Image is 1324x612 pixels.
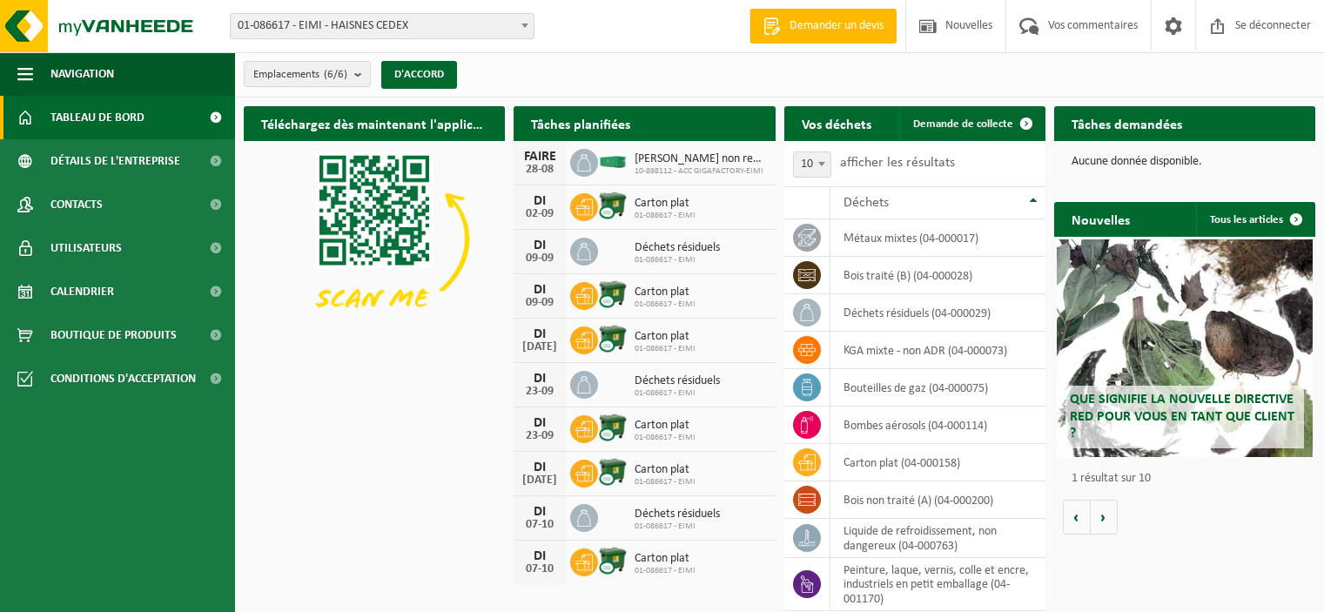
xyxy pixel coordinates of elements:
font: DI [534,239,546,252]
font: Carton plat [635,463,689,476]
img: WB-1100-CU [598,546,628,575]
font: [DATE] [522,474,557,487]
font: 01-086617 - EIMI [635,299,696,309]
a: Demander un devis [749,9,897,44]
font: bouteilles de gaz (04-000075) [843,381,988,394]
font: Déchets résiduels [635,241,720,254]
font: 01-086617 - EIMI [635,433,696,442]
font: 01-086617 - EIMI [635,477,696,487]
font: Tous les articles [1210,214,1283,225]
font: DI [534,194,546,208]
font: 01-086617 - EIMI [635,521,696,531]
font: DI [534,549,546,563]
span: 10 [793,151,831,178]
font: Carton plat [635,330,689,343]
font: Déchets résiduels [635,508,720,521]
font: 09-09 [526,252,554,265]
font: afficher les résultats [840,156,955,170]
font: 09-09 [526,296,554,309]
img: WB-1100-CU [598,191,628,220]
font: métaux mixtes (04-000017) [843,232,978,245]
font: Déchets [843,196,889,210]
font: Calendrier [50,286,114,299]
font: DI [534,416,546,430]
button: D'ACCORD [381,61,457,89]
font: déchets résiduels (04-000029) [843,306,991,319]
font: Tâches planifiées [531,118,630,132]
font: Carton plat [635,419,689,432]
font: Carton plat [635,552,689,565]
font: Carton plat [635,286,689,299]
span: 01-086617 - EIMI - HAISNES CEDEX [231,14,534,38]
font: Boutique de produits [50,329,177,342]
font: 10-898112 - ACC GIGAFACTORY-EIMI [635,166,763,176]
font: DI [534,372,546,386]
img: HK-XC-30-GN-00 [598,153,628,169]
font: Nouvelles [1072,214,1130,228]
font: Carton plat [635,197,689,210]
font: Vos commentaires [1048,19,1138,32]
a: Demande de collecte [899,106,1044,141]
font: 01-086617 - EIMI [635,388,696,398]
font: Que signifie la nouvelle directive RED pour vous en tant que client ? [1070,393,1294,440]
font: 01-086617 - EIMI [635,211,696,220]
font: Détails de l'entreprise [50,155,180,168]
font: [DATE] [522,340,557,353]
font: Nouvelles [945,19,992,32]
font: Aucune donnée disponible. [1072,155,1202,168]
font: Demande de collecte [913,118,1013,130]
font: 23-09 [526,429,554,442]
font: Tâches demandées [1072,118,1182,132]
span: 01-086617 - EIMI - HAISNES CEDEX [230,13,534,39]
font: carton plat (04-000158) [843,456,960,469]
font: 07-10 [526,518,554,531]
font: bois non traité (A) (04-000200) [843,494,993,507]
font: Déchets résiduels [635,374,720,387]
a: Que signifie la nouvelle directive RED pour vous en tant que client ? [1057,239,1313,457]
font: bombes aérosols (04-000114) [843,419,987,432]
font: Contacts [50,198,103,212]
img: WB-1100-CU [598,279,628,309]
font: FAIRE [524,150,556,164]
font: Utilisateurs [50,242,122,255]
font: peinture, laque, vernis, colle et encre, industriels en petit emballage (04-001170) [843,564,1029,606]
font: D'ACCORD [394,69,444,80]
font: 28-08 [526,163,554,176]
img: WB-1100-CU [598,324,628,353]
font: DI [534,461,546,474]
font: Se déconnecter [1235,19,1311,32]
font: [PERSON_NAME] non recyclable, techniquement incombustible (combustible) [635,152,1012,165]
font: Téléchargez dès maintenant l'application Vanheede+ ! [261,118,580,132]
font: 01-086617 - EIMI [635,566,696,575]
img: Téléchargez l'application VHEPlus [244,141,505,337]
a: Tous les articles [1196,202,1314,237]
font: 01-086617 - EIMI [635,255,696,265]
font: Demander un devis [790,19,884,32]
font: liquide de refroidissement, non dangereux (04-000763) [843,525,997,552]
font: 07-10 [526,562,554,575]
font: (6/6) [324,69,347,80]
img: WB-1100-CU [598,457,628,487]
button: Emplacements(6/6) [244,61,371,87]
font: 01-086617 - EIMI [635,344,696,353]
span: 10 [794,152,830,177]
font: DI [534,327,546,341]
font: Emplacements [253,69,319,80]
font: bois traité (B) (04-000028) [843,269,972,282]
font: DI [534,505,546,519]
font: Conditions d'acceptation [50,373,196,386]
font: Tableau de bord [50,111,144,124]
font: Navigation [50,68,114,81]
font: 10 [801,158,813,171]
img: WB-1100-CU [598,413,628,442]
font: 01-086617 - EIMI - HAISNES CEDEX [238,19,408,32]
font: 23-09 [526,385,554,398]
font: KGA mixte - non ADR (04-000073) [843,344,1007,357]
font: DI [534,283,546,297]
font: 1 résultat sur 10 [1072,472,1151,485]
font: Vos déchets [802,118,871,132]
font: 02-09 [526,207,554,220]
